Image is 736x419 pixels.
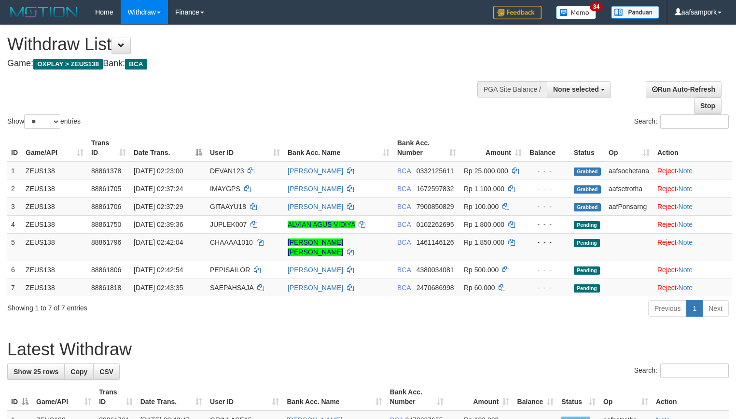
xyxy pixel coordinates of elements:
a: Previous [648,300,687,317]
span: BCA [397,167,411,175]
span: 88861705 [91,185,121,193]
span: Copy 4380034081 to clipboard [417,266,454,274]
a: Reject [657,238,677,246]
span: Rp 1.800.000 [464,221,504,228]
a: Stop [694,98,722,114]
h4: Game: Bank: [7,59,481,69]
th: Action [652,383,729,411]
td: aafPonsarng [605,197,653,215]
a: Note [679,185,693,193]
a: Note [679,167,693,175]
th: Balance: activate to sort column ascending [513,383,557,411]
div: - - - [529,220,566,229]
div: PGA Site Balance / [477,81,547,98]
th: Trans ID: activate to sort column ascending [87,134,130,162]
span: [DATE] 02:42:04 [134,238,183,246]
a: Note [679,238,693,246]
span: Copy 2470686998 to clipboard [417,284,454,292]
div: - - - [529,184,566,194]
span: PEPISAILOR [210,266,250,274]
span: OXPLAY > ZEUS138 [33,59,103,70]
th: Amount: activate to sort column ascending [460,134,526,162]
th: ID: activate to sort column descending [7,383,32,411]
span: Copy 0102262695 to clipboard [417,221,454,228]
input: Search: [660,114,729,129]
span: 88861706 [91,203,121,210]
span: 88861806 [91,266,121,274]
a: Next [702,300,729,317]
span: JUPLEK007 [210,221,247,228]
div: - - - [529,283,566,293]
a: Show 25 rows [7,363,65,380]
th: Balance [526,134,570,162]
a: Reject [657,167,677,175]
label: Search: [634,363,729,378]
td: 6 [7,261,22,279]
span: 88861818 [91,284,121,292]
td: · [653,197,732,215]
a: Copy [64,363,94,380]
th: ID [7,134,22,162]
th: Date Trans.: activate to sort column descending [130,134,206,162]
td: · [653,261,732,279]
span: Rp 25.000.000 [464,167,508,175]
span: 34 [590,2,603,11]
div: - - - [529,166,566,176]
th: Bank Acc. Number: activate to sort column ascending [386,383,448,411]
td: ZEUS138 [22,215,87,233]
a: Note [679,203,693,210]
td: 4 [7,215,22,233]
td: ZEUS138 [22,261,87,279]
td: 3 [7,197,22,215]
span: Rp 100.000 [464,203,499,210]
span: Rp 500.000 [464,266,499,274]
span: CHAAAA1010 [210,238,253,246]
th: Status [570,134,605,162]
a: Reject [657,185,677,193]
th: Amount: activate to sort column ascending [447,383,513,411]
a: Note [679,221,693,228]
span: Copy 7900850829 to clipboard [417,203,454,210]
th: Game/API: activate to sort column ascending [32,383,95,411]
td: 2 [7,180,22,197]
a: [PERSON_NAME] [288,167,343,175]
span: [DATE] 02:37:29 [134,203,183,210]
th: Bank Acc. Number: activate to sort column ascending [393,134,460,162]
span: [DATE] 02:37:24 [134,185,183,193]
th: Status: activate to sort column ascending [557,383,599,411]
span: [DATE] 02:43:35 [134,284,183,292]
span: Rp 1.100.000 [464,185,504,193]
a: [PERSON_NAME] [288,284,343,292]
span: BCA [397,185,411,193]
td: · [653,162,732,180]
span: BCA [397,284,411,292]
h1: Latest Withdraw [7,340,729,359]
th: Date Trans.: activate to sort column ascending [137,383,206,411]
th: Action [653,134,732,162]
div: - - - [529,265,566,275]
a: Note [679,266,693,274]
span: Grabbed [574,203,601,211]
label: Show entries [7,114,81,129]
label: Search: [634,114,729,129]
span: Copy 0332125611 to clipboard [417,167,454,175]
span: BCA [397,221,411,228]
span: Show 25 rows [14,368,58,376]
td: aafsetrotha [605,180,653,197]
span: Pending [574,266,600,275]
a: Reject [657,284,677,292]
span: CSV [99,368,113,376]
a: Reject [657,266,677,274]
a: [PERSON_NAME] [288,266,343,274]
span: Copy [70,368,87,376]
td: · [653,215,732,233]
td: ZEUS138 [22,180,87,197]
span: BCA [397,238,411,246]
th: Bank Acc. Name: activate to sort column ascending [284,134,393,162]
td: ZEUS138 [22,197,87,215]
span: IMAYGPS [210,185,240,193]
input: Search: [660,363,729,378]
span: Pending [574,284,600,293]
span: SAEPAHSAJA [210,284,253,292]
span: BCA [397,266,411,274]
